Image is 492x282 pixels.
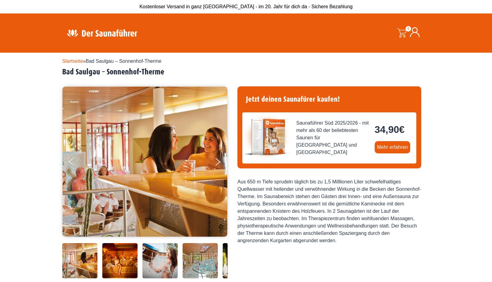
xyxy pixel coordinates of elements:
[375,141,411,153] a: Mehr erfahren
[375,124,405,135] bdi: 34,90
[399,124,405,135] span: €
[139,4,353,9] span: Kostenloser Versand in ganz [GEOGRAPHIC_DATA] - im 20. Jahr für dich da - Sichere Bezahlung
[242,91,416,107] h4: Jetzt deinen Saunafürer kaufen!
[214,156,229,171] button: Next
[237,178,421,244] div: Aus 650 m Tiefe sprudeln täglich bis zu 1,5 Milllionen Liter schwefelhaltiges Quellwasser mit hei...
[406,26,411,32] span: 0
[86,58,161,64] span: Bad Saulgau – Sonnenhof-Therme
[296,119,370,156] span: Saunaführer Süd 2025/2026 - mit mehr als 60 der beliebtesten Saunen für [GEOGRAPHIC_DATA] und [GE...
[62,67,430,77] h2: Bad Saulgau – Sonnenhof-Therme
[62,58,161,64] span: »
[242,112,291,161] img: der-saunafuehrer-2025-sued.jpg
[62,58,83,64] a: Startseite
[69,156,84,171] button: Previous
